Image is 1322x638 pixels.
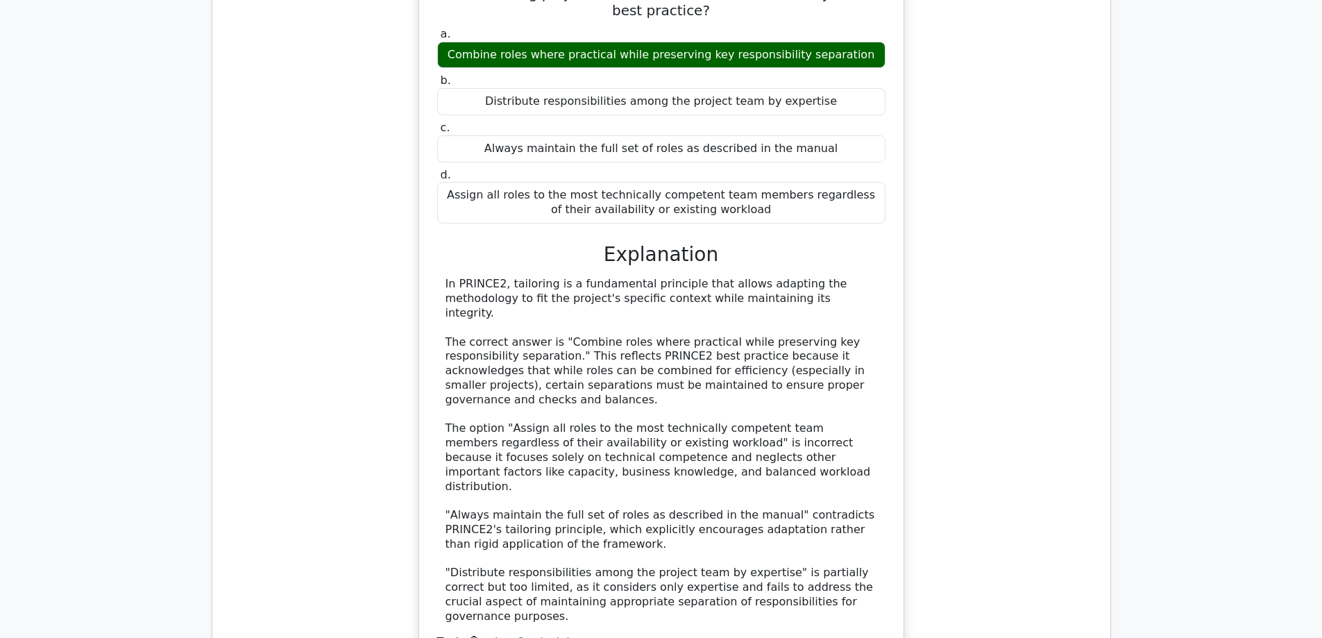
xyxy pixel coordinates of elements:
[437,88,885,115] div: Distribute responsibilities among the project team by expertise
[441,168,451,181] span: d.
[446,243,877,267] h3: Explanation
[437,42,885,69] div: Combine roles where practical while preserving key responsibility separation
[441,27,451,40] span: a.
[437,182,885,224] div: Assign all roles to the most technically competent team members regardless of their availability ...
[446,277,877,623] div: In PRINCE2, tailoring is a fundamental principle that allows adapting the methodology to fit the ...
[441,121,450,134] span: c.
[437,135,885,162] div: Always maintain the full set of roles as described in the manual
[441,74,451,87] span: b.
